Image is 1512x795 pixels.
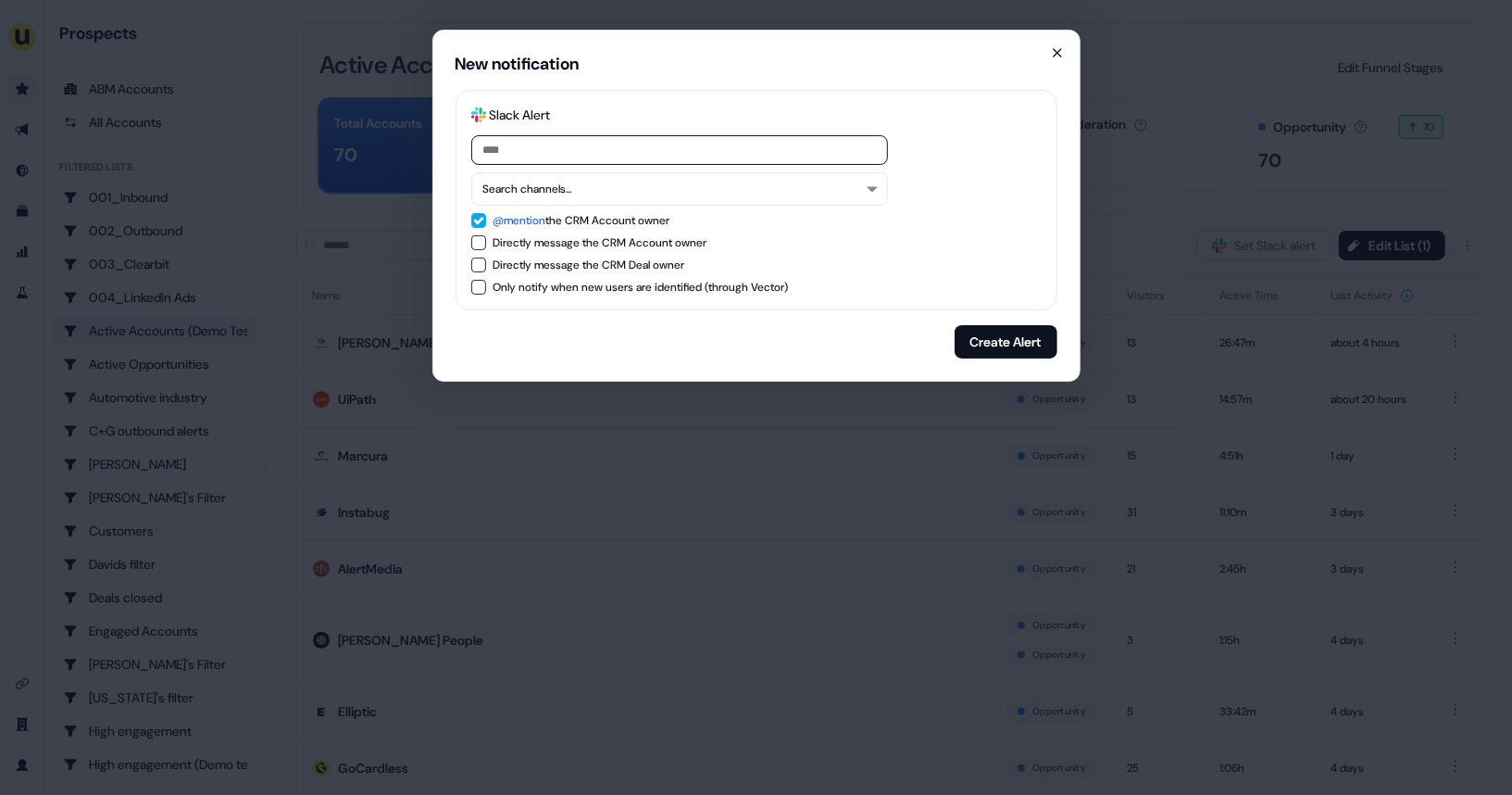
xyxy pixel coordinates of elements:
[955,325,1057,359] button: Create Alert
[494,211,670,230] div: the CRM Account owner
[490,106,551,124] div: Slack Alert
[494,233,707,252] div: Directly message the CRM Account owner
[494,256,685,274] div: Directly message the CRM Deal owner
[456,53,580,75] div: New notification
[471,172,888,206] button: Search channels...
[494,213,546,228] span: @mention
[494,278,789,297] div: Only notify when new users are identified (through Vector)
